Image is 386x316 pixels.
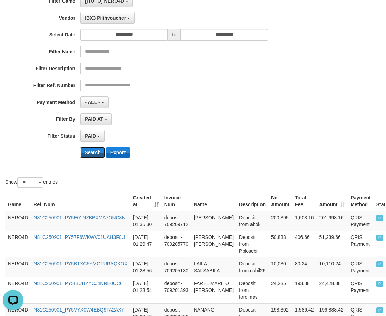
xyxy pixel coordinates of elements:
[316,191,348,211] th: Amount: activate to sort column ascending
[292,277,317,303] td: 193.88
[268,231,292,257] td: 50,833
[33,234,125,240] a: N81C250901_PY57F6WKWV01UAH3F0U
[80,130,105,142] button: PAID
[268,277,292,303] td: 24,235
[348,191,373,211] th: Payment Method
[130,277,161,303] td: [DATE] 01:23:54
[5,277,31,303] td: NERO4D
[80,113,112,125] button: PAID AT
[376,307,383,313] span: PAID
[376,281,383,287] span: PAID
[161,231,191,257] td: deposit - 709205770
[161,211,191,231] td: deposit - 709209712
[168,29,181,41] span: to
[268,191,292,211] th: Net Amount
[376,261,383,267] span: PAID
[348,231,373,257] td: QRIS Payment
[376,235,383,241] span: PAID
[191,277,236,303] td: FAREL MARITO [PERSON_NAME]
[85,116,103,122] span: PAID AT
[130,211,161,231] td: [DATE] 01:35:30
[106,147,130,158] button: Export
[236,191,268,211] th: Description
[85,133,96,139] span: PAID
[316,231,348,257] td: 51,239.66
[80,147,105,158] button: Search
[161,277,191,303] td: deposit - 709201393
[316,211,348,231] td: 201,998.16
[191,231,236,257] td: [PERSON_NAME] [PERSON_NAME]
[33,215,125,220] a: N81C250901_PY5E01NZBBXMA7ONC8N
[191,211,236,231] td: [PERSON_NAME]
[17,177,43,188] select: Showentries
[161,257,191,277] td: deposit - 709205130
[80,96,108,108] button: - ALL -
[33,261,127,266] a: N81C250901_PY5BTXC5YMGTURAQKOX
[33,281,122,286] a: N81C250901_PY5IBUBYYCJ4NRE0UC6
[80,12,135,24] button: IBX3 Pilihvoucher
[292,211,317,231] td: 1,603.16
[316,277,348,303] td: 24,428.88
[236,257,268,277] td: Deposit from cabil26
[268,257,292,277] td: 10,030
[5,177,58,188] label: Show entries
[85,15,126,21] span: IBX3 Pilihvoucher
[236,211,268,231] td: Deposit from abok
[376,215,383,221] span: PAID
[5,211,31,231] td: NERO4D
[268,211,292,231] td: 200,395
[191,191,236,211] th: Name
[348,277,373,303] td: QRIS Payment
[191,257,236,277] td: LAILA SALSABILA
[5,257,31,277] td: NERO4D
[236,277,268,303] td: Deposit from farelmas
[33,307,124,313] a: N81C250901_PY5VYX0W4EBQ9TA2AX7
[31,191,130,211] th: Ref. Num
[161,191,191,211] th: Invoice Num
[292,231,317,257] td: 406.66
[85,99,100,105] span: - ALL -
[348,211,373,231] td: QRIS Payment
[292,191,317,211] th: Total Fee
[5,191,31,211] th: Game
[348,257,373,277] td: QRIS Payment
[5,231,31,257] td: NERO4D
[292,257,317,277] td: 80.24
[236,231,268,257] td: Deposit from Pbloscbr
[130,257,161,277] td: [DATE] 01:28:56
[130,191,161,211] th: Created at: activate to sort column ascending
[3,3,23,23] button: Open LiveChat chat widget
[130,231,161,257] td: [DATE] 01:29:47
[316,257,348,277] td: 10,110.24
